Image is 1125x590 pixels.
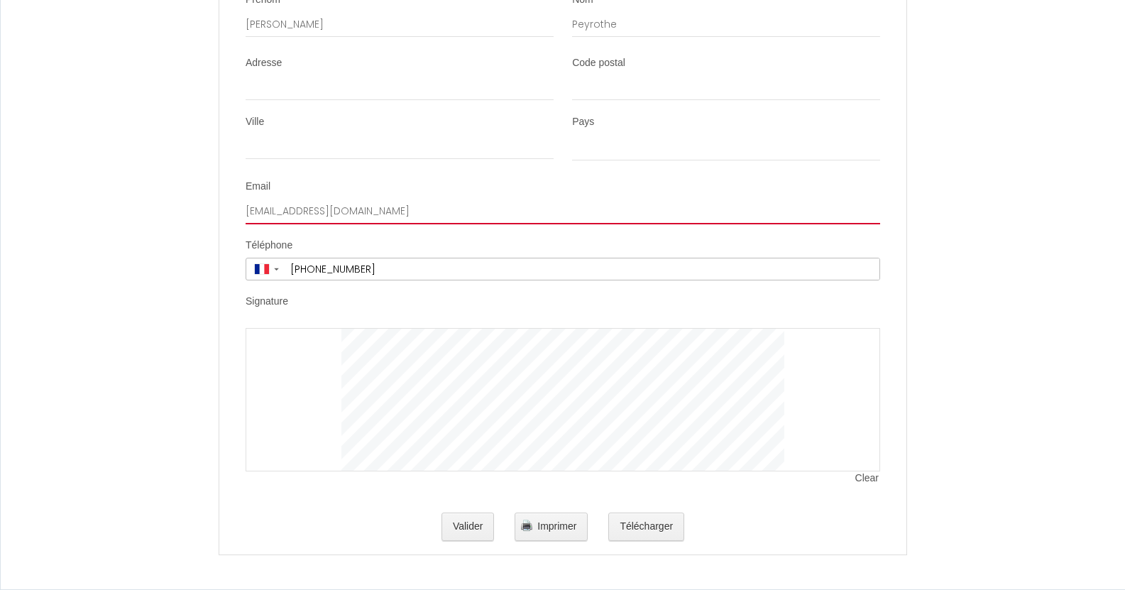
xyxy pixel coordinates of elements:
button: Imprimer [515,513,588,541]
label: Adresse [246,56,282,70]
button: Télécharger [608,513,684,541]
label: Code postal [572,56,625,70]
input: +33 6 12 34 56 78 [285,258,879,280]
span: Imprimer [537,520,576,532]
img: printer.png [521,520,532,531]
label: Téléphone [246,239,292,253]
label: Pays [572,115,594,129]
label: Signature [246,295,288,309]
span: ▼ [273,266,280,272]
span: Clear [855,471,880,486]
label: Email [246,180,270,194]
button: Valider [441,513,495,541]
label: Ville [246,115,264,129]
